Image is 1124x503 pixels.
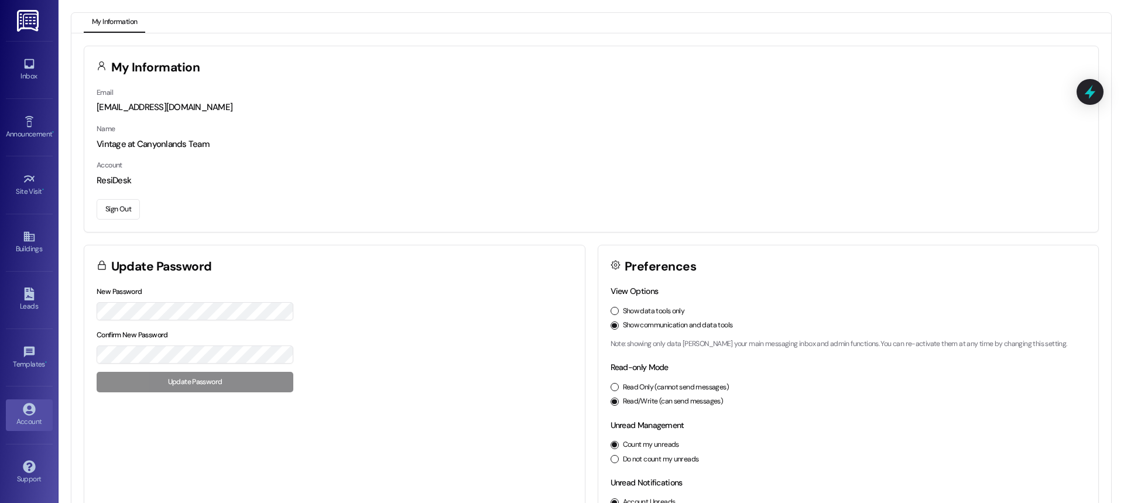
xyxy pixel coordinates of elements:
label: Read-only Mode [611,362,669,372]
label: Unread Notifications [611,477,683,488]
a: Account [6,399,53,431]
label: Unread Management [611,420,684,430]
span: • [52,128,54,136]
a: Leads [6,284,53,316]
label: View Options [611,286,659,296]
span: • [45,358,47,367]
label: Confirm New Password [97,330,168,340]
div: Vintage at Canyonlands Team [97,138,1086,150]
img: ResiDesk Logo [17,10,41,32]
a: Templates • [6,342,53,374]
button: My Information [84,13,145,33]
label: Show communication and data tools [623,320,733,331]
label: Count my unreads [623,440,679,450]
h3: Preferences [625,261,696,273]
a: Buildings [6,227,53,258]
label: Name [97,124,115,134]
label: Account [97,160,122,170]
span: • [42,186,44,194]
a: Site Visit • [6,169,53,201]
h3: My Information [111,61,200,74]
label: Do not count my unreads [623,454,699,465]
div: ResiDesk [97,174,1086,187]
label: Email [97,88,113,97]
a: Inbox [6,54,53,85]
div: [EMAIL_ADDRESS][DOMAIN_NAME] [97,101,1086,114]
a: Support [6,457,53,488]
label: Read/Write (can send messages) [623,396,724,407]
button: Sign Out [97,199,140,220]
h3: Update Password [111,261,212,273]
p: Note: showing only data [PERSON_NAME] your main messaging inbox and admin functions. You can re-a... [611,339,1087,350]
label: Read Only (cannot send messages) [623,382,729,393]
label: New Password [97,287,142,296]
label: Show data tools only [623,306,685,317]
